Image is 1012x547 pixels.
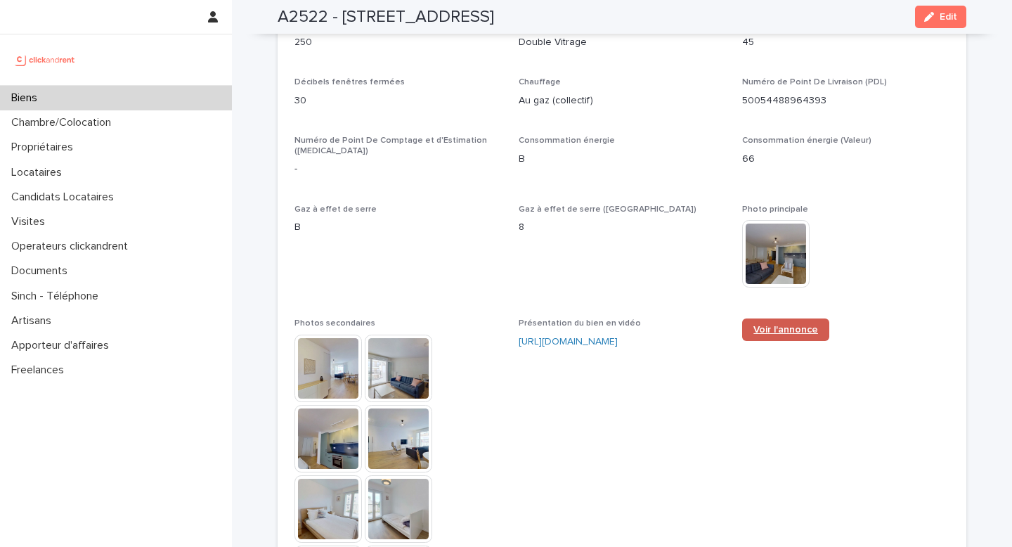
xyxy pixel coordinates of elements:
span: Photos secondaires [294,319,375,328]
p: - [294,162,502,176]
span: Gaz à effet de serre ([GEOGRAPHIC_DATA]) [519,205,696,214]
p: Chambre/Colocation [6,116,122,129]
span: Numéro de Point De Comptage et d'Estimation ([MEDICAL_DATA]) [294,136,487,155]
p: 66 [742,152,949,167]
a: [URL][DOMAIN_NAME] [519,337,618,347]
p: Double Vitrage [519,35,726,50]
a: Voir l'annonce [742,318,829,341]
p: Operateurs clickandrent [6,240,139,253]
span: Consommation énergie [519,136,615,145]
span: Chauffage [519,78,561,86]
img: UCB0brd3T0yccxBKYDjQ [11,46,79,74]
span: Présentation du bien en vidéo [519,319,641,328]
span: Numéro de Point De Livraison (PDL) [742,78,887,86]
p: Artisans [6,314,63,328]
p: Freelances [6,363,75,377]
p: Candidats Locataires [6,191,125,204]
p: 45 [742,35,949,50]
span: Voir l'annonce [753,325,818,335]
p: B [519,152,726,167]
p: Documents [6,264,79,278]
p: Sinch - Téléphone [6,290,110,303]
p: B [294,220,502,235]
p: Au gaz (collectif) [519,94,726,108]
h2: A2522 - [STREET_ADDRESS] [278,7,494,27]
p: 50054488964393 [742,94,949,108]
p: 30 [294,94,502,108]
button: Edit [915,6,966,28]
span: Edit [940,12,957,22]
span: Photo principale [742,205,808,214]
span: Gaz à effet de serre [294,205,377,214]
span: Consommation énergie (Valeur) [742,136,871,145]
p: Biens [6,91,48,105]
p: 250 [294,35,502,50]
p: Apporteur d'affaires [6,339,120,352]
p: Visites [6,215,56,229]
p: Locataires [6,166,73,179]
span: Décibels fenêtres fermées [294,78,405,86]
p: Propriétaires [6,141,84,154]
p: 8 [519,220,726,235]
